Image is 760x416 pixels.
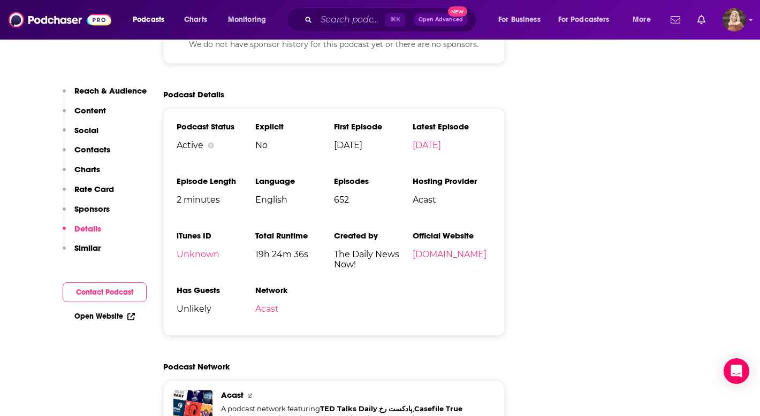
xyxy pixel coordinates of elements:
span: 2 minutes [177,195,255,205]
a: Open Website [74,312,135,321]
span: Acast [413,195,491,205]
a: Unknown [177,249,219,259]
h3: Latest Episode [413,121,491,132]
p: Charts [74,164,100,174]
span: [DATE] [334,140,413,150]
h3: Hosting Provider [413,176,491,186]
h3: Language [255,176,334,186]
h3: Has Guests [177,285,255,295]
button: Details [63,224,101,243]
button: Contact Podcast [63,282,147,302]
p: Sponsors [74,204,110,214]
h3: iTunes ID [177,230,255,241]
span: For Podcasters [558,12,610,27]
a: Acast [221,390,252,400]
span: No [255,140,334,150]
span: Charts [184,12,207,27]
button: open menu [125,11,178,28]
span: , [377,404,379,413]
p: Social [74,125,98,135]
a: [DATE] [413,140,441,150]
span: 19h 24m 36s [255,249,334,259]
button: open menu [491,11,554,28]
h3: First Episode [334,121,413,132]
div: Open Intercom Messenger [724,358,749,384]
span: Logged in as Emily_Sotlar [723,8,746,32]
h3: Total Runtime [255,230,334,241]
img: TED Talks Daily [171,383,189,401]
span: ⌘ K [385,13,405,27]
span: New [448,6,467,17]
button: Content [63,105,106,125]
span: Acast [221,390,252,400]
button: Rate Card [63,184,114,204]
p: We do not have sponsor history for this podcast yet or there are no sponsors. [177,38,491,50]
button: open menu [625,11,664,28]
p: Similar [74,243,101,253]
h3: Explicit [255,121,334,132]
a: [DOMAIN_NAME] [413,249,487,259]
h3: Podcast Status [177,121,255,132]
a: پادکست رخ [379,404,413,413]
a: Acast [255,304,279,314]
a: TED Talks Daily [320,404,377,413]
button: Open AdvancedNew [414,13,468,26]
p: Details [74,224,101,234]
input: Search podcasts, credits, & more... [316,11,385,28]
button: open menu [221,11,280,28]
span: 652 [334,195,413,205]
button: open menu [551,11,625,28]
span: English [255,195,334,205]
h2: Podcast Network [163,361,230,372]
span: More [633,12,651,27]
img: User Profile [723,8,746,32]
button: Social [63,125,98,145]
h3: Episode Length [177,176,255,186]
span: Monitoring [228,12,266,27]
a: Show notifications dropdown [693,11,710,29]
a: Show notifications dropdown [666,11,685,29]
span: For Business [498,12,541,27]
h3: Episodes [334,176,413,186]
span: The Daily News Now! [334,249,413,269]
p: Reach & Audience [74,86,147,96]
div: Search podcasts, credits, & more... [297,7,487,32]
span: Podcasts [133,12,164,27]
button: Show profile menu [723,8,746,32]
p: Rate Card [74,184,114,194]
a: Charts [177,11,214,28]
h2: Podcast Details [163,89,224,99]
h3: Network [255,285,334,295]
img: پادکست رخ [186,386,204,403]
button: Contacts [63,144,110,164]
button: Sponsors [63,204,110,224]
span: Open Advanced [419,17,463,22]
span: , [413,404,414,413]
h3: Official Website [413,230,491,241]
button: Similar [63,243,101,263]
h3: Created by [334,230,413,241]
button: Charts [63,164,100,184]
div: Active [177,140,255,150]
img: Casefile True Crime [202,388,219,406]
p: Contacts [74,144,110,155]
span: Unlikely [177,304,255,314]
p: Content [74,105,106,115]
button: Reach & Audience [63,86,147,105]
img: Podchaser - Follow, Share and Rate Podcasts [9,10,111,30]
